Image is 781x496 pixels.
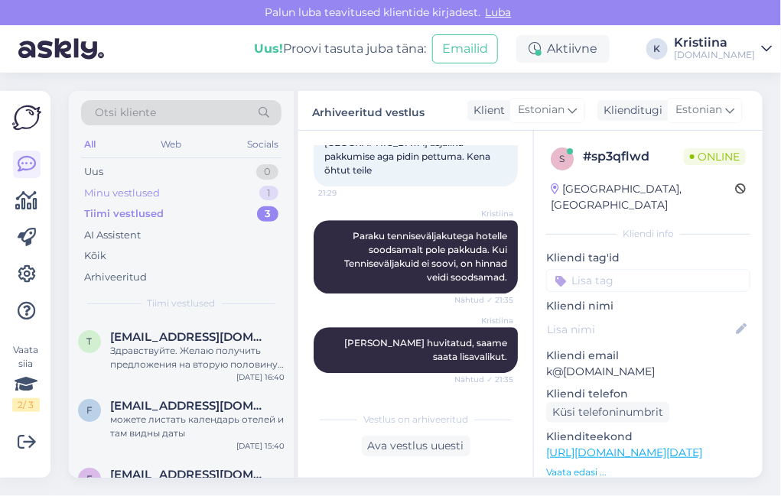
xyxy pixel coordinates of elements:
[546,402,669,423] div: Küsi telefoninumbrit
[110,344,285,371] div: Здравствуйте. Желаю получить предложения на вторую половину августа 2026 года. Интересует отель в...
[454,374,513,385] span: Nähtud ✓ 21:35
[254,41,283,56] b: Uus!
[674,37,755,49] div: Kristiina
[84,270,147,285] div: Arhiveeritud
[363,413,468,426] span: Vestlus on arhiveeritud
[86,473,93,485] span: E
[12,398,40,412] div: 2 / 3
[546,250,750,266] p: Kliendi tag'id
[86,404,93,416] span: f
[110,413,285,440] div: можете листать календарь отелей и там видны даты
[87,336,93,347] span: t
[158,135,185,154] div: Web
[362,436,470,456] div: Ava vestlus uuesti
[551,181,735,213] div: [GEOGRAPHIC_DATA], [GEOGRAPHIC_DATA]
[244,135,281,154] div: Socials
[547,321,733,338] input: Lisa nimi
[546,446,702,459] a: [URL][DOMAIN_NAME][DATE]
[84,186,160,201] div: Minu vestlused
[432,34,498,63] button: Emailid
[84,228,141,243] div: AI Assistent
[95,105,156,121] span: Otsi kliente
[546,348,750,364] p: Kliendi email
[236,371,285,383] div: [DATE] 16:40
[646,38,668,60] div: K
[344,337,509,362] span: [PERSON_NAME] huvitatud, saame saata lisavalikut.
[84,164,103,180] div: Uus
[236,440,285,452] div: [DATE] 15:40
[259,186,278,201] div: 1
[546,386,750,402] p: Kliendi telefon
[12,103,41,132] img: Askly Logo
[454,294,513,306] span: Nähtud ✓ 21:35
[12,343,40,412] div: Vaata siia
[456,208,513,219] span: Kristiina
[675,102,722,118] span: Estonian
[546,429,750,445] p: Klienditeekond
[583,148,684,166] div: # sp3qflwd
[597,102,662,118] div: Klienditugi
[254,40,426,58] div: Proovi tasuta juba täna:
[148,297,216,310] span: Tiimi vestlused
[256,164,278,180] div: 0
[481,5,516,19] span: Luba
[518,102,565,118] span: Estonian
[546,269,750,292] input: Lisa tag
[560,153,565,164] span: s
[84,206,164,222] div: Tiimi vestlused
[516,35,610,63] div: Aktiivne
[110,330,269,344] span: teslenkomaria219@gmail.com
[110,399,269,413] span: filipal51@gmail.com
[318,187,376,199] span: 21:29
[344,230,509,283] span: Paraku tenniseväljakutega hotelle soodsamalt pole pakkuda. Kui Tenniseväljakuid ei soovi, on hinn...
[684,148,746,165] span: Online
[546,364,750,380] p: k@[DOMAIN_NAME]
[674,49,755,61] div: [DOMAIN_NAME]
[312,100,425,121] label: Arhiveeritud vestlus
[467,102,505,118] div: Klient
[81,135,99,154] div: All
[546,227,750,241] div: Kliendi info
[84,248,106,264] div: Kõik
[674,37,772,61] a: Kristiina[DOMAIN_NAME]
[110,468,269,481] span: EvgeniyaEseniya2018@gmail.com
[546,298,750,314] p: Kliendi nimi
[546,465,750,479] p: Vaata edasi ...
[456,315,513,326] span: Kristiina
[257,206,278,222] div: 3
